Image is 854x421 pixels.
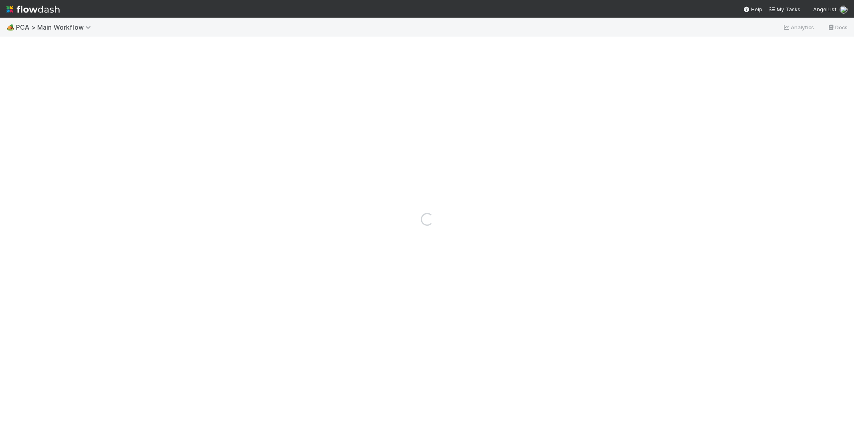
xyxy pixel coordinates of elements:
div: Help [743,5,762,13]
img: logo-inverted-e16ddd16eac7371096b0.svg [6,2,60,16]
a: My Tasks [769,5,800,13]
span: AngelList [813,6,836,12]
img: avatar_5106bb14-94e9-4897-80de-6ae81081f36d.png [840,6,848,14]
span: My Tasks [769,6,800,12]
